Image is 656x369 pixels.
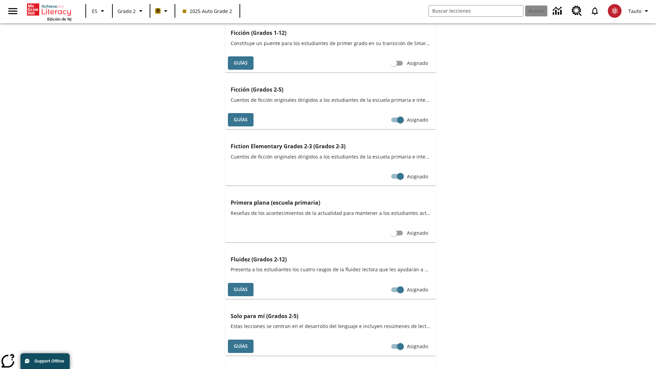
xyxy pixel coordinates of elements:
[231,141,431,151] h3: Fiction Elementary Grades 2-3 (Grados 2-3)
[407,229,428,236] span: Asignado
[568,2,586,20] a: Centro de recursos, Se abrirá en una pestaña nueva.
[27,2,71,22] div: Portada
[231,255,431,264] h3: Fluidez (Grados 2-12)
[231,311,431,321] h3: Solo para mí (Grados 2-5)
[407,286,428,293] span: Asignado
[628,8,641,15] span: Tauto
[115,5,148,17] button: Grado: Grado 2, Elige un grado
[231,28,431,38] h3: Ficción (Grados 1-12)
[231,323,431,330] span: Estas lecciones se centran en el desarrollo del lenguaje e incluyen resúmenes de lecturas, cancio...
[429,5,523,16] input: Buscar campo
[231,96,431,104] span: Cuentos de ficción originales dirigidos a los estudiantes de la escuela primaria e intermedia, qu...
[35,359,64,364] span: Support Offline
[228,340,254,353] button: Guías
[228,283,254,296] button: Guías
[92,8,97,15] span: ES
[156,6,160,15] span: B
[118,8,136,15] span: Grado 2
[27,3,71,16] a: Portada
[407,173,428,180] span: Asignado
[549,2,568,20] a: Centro de información
[407,116,428,123] span: Asignado
[626,5,653,17] button: Perfil/Configuración
[608,4,621,18] img: avatar image
[231,198,431,207] h3: Primera plana (escuela primaria)
[47,16,71,22] span: Edición de NJ
[88,5,110,17] button: Lenguaje: ES, Selecciona un idioma
[228,113,254,126] button: Guías
[407,343,428,350] span: Asignado
[231,153,431,160] span: Cuentos de ficción originales dirigidos a los estudiantes de la escuela primaria e intermedia, qu...
[604,2,626,20] button: Escoja un nuevo avatar
[228,56,254,70] button: Guías
[231,85,431,94] h3: Ficción (Grados 2-5)
[3,1,23,21] button: Abrir el menú lateral
[231,266,431,273] span: Presenta a los estudiantes los cuatro rasgos de la fluidez lectora que les ayudarán a entender me...
[586,2,604,20] a: Notificaciones
[152,5,173,17] button: Boost El color de la clase es anaranjado claro. Cambiar el color de la clase.
[231,209,431,217] span: Reseñas de los acontecimientos de la actualidad para mantener a los estudiantes actualizados de l...
[407,59,428,67] span: Asignado
[183,8,232,15] span: 2025 Auto Grade 2
[231,40,431,47] span: Constituye un puente para los estudiantes de primer grado en su transición de SmartyAnts a Achiev...
[20,353,70,369] button: Support Offline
